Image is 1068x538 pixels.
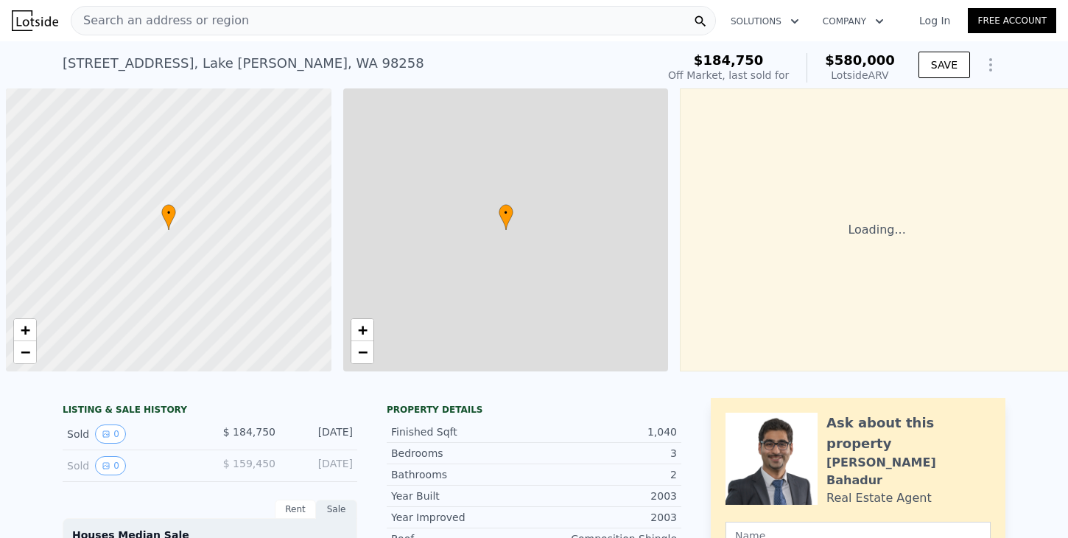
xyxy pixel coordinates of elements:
div: Year Built [391,489,534,503]
div: 2 [534,467,677,482]
div: 1,040 [534,425,677,439]
div: Bathrooms [391,467,534,482]
div: • [499,204,513,230]
span: $184,750 [694,52,764,68]
a: Zoom in [14,319,36,341]
a: Free Account [968,8,1056,33]
div: Bedrooms [391,446,534,461]
a: Log In [902,13,968,28]
span: − [357,343,367,361]
div: Property details [387,404,681,416]
div: Year Improved [391,510,534,525]
div: • [161,204,176,230]
span: • [161,206,176,220]
div: Rent [275,500,316,519]
div: Ask about this property [826,413,991,454]
div: LISTING & SALE HISTORY [63,404,357,419]
button: Solutions [719,8,811,35]
span: • [499,206,513,220]
div: Sale [316,500,357,519]
div: 3 [534,446,677,461]
button: Show Options [976,50,1005,80]
span: $ 159,450 [223,458,275,469]
button: SAVE [918,52,970,78]
a: Zoom in [351,319,373,341]
div: Off Market, last sold for [668,68,789,83]
div: Real Estate Agent [826,489,932,507]
span: + [21,321,30,339]
div: [STREET_ADDRESS] , Lake [PERSON_NAME] , WA 98258 [63,53,424,74]
a: Zoom out [14,341,36,363]
div: [DATE] [287,425,353,444]
button: View historical data [95,425,126,444]
span: $580,000 [825,52,895,68]
div: Lotside ARV [825,68,895,83]
div: 2003 [534,510,677,525]
div: Sold [67,425,198,444]
div: Sold [67,456,198,475]
div: Finished Sqft [391,425,534,439]
a: Zoom out [351,341,373,363]
span: $ 184,750 [223,426,275,438]
span: + [357,321,367,339]
button: View historical data [95,456,126,475]
div: [DATE] [287,456,353,475]
div: 2003 [534,489,677,503]
span: − [21,343,30,361]
button: Company [811,8,896,35]
span: Search an address or region [71,12,249,29]
div: [PERSON_NAME] Bahadur [826,454,991,489]
img: Lotside [12,10,58,31]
